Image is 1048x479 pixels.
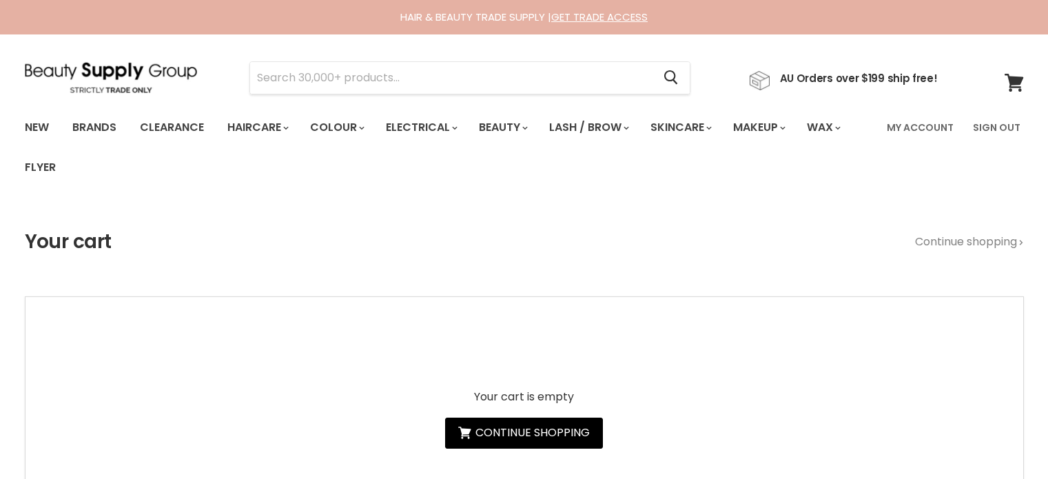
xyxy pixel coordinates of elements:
[8,10,1041,24] div: HAIR & BEAUTY TRADE SUPPLY |
[14,108,879,187] ul: Main menu
[25,231,112,253] h1: Your cart
[551,10,648,24] a: GET TRADE ACCESS
[653,62,690,94] button: Search
[723,113,794,142] a: Makeup
[14,113,59,142] a: New
[130,113,214,142] a: Clearance
[376,113,466,142] a: Electrical
[445,391,603,403] p: Your cart is empty
[8,108,1041,187] nav: Main
[539,113,637,142] a: Lash / Brow
[217,113,297,142] a: Haircare
[915,236,1024,248] a: Continue shopping
[62,113,127,142] a: Brands
[965,113,1029,142] a: Sign Out
[445,418,603,449] a: Continue shopping
[469,113,536,142] a: Beauty
[249,61,690,94] form: Product
[979,414,1034,465] iframe: Gorgias live chat messenger
[797,113,849,142] a: Wax
[250,62,653,94] input: Search
[640,113,720,142] a: Skincare
[300,113,373,142] a: Colour
[14,153,66,182] a: Flyer
[879,113,962,142] a: My Account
